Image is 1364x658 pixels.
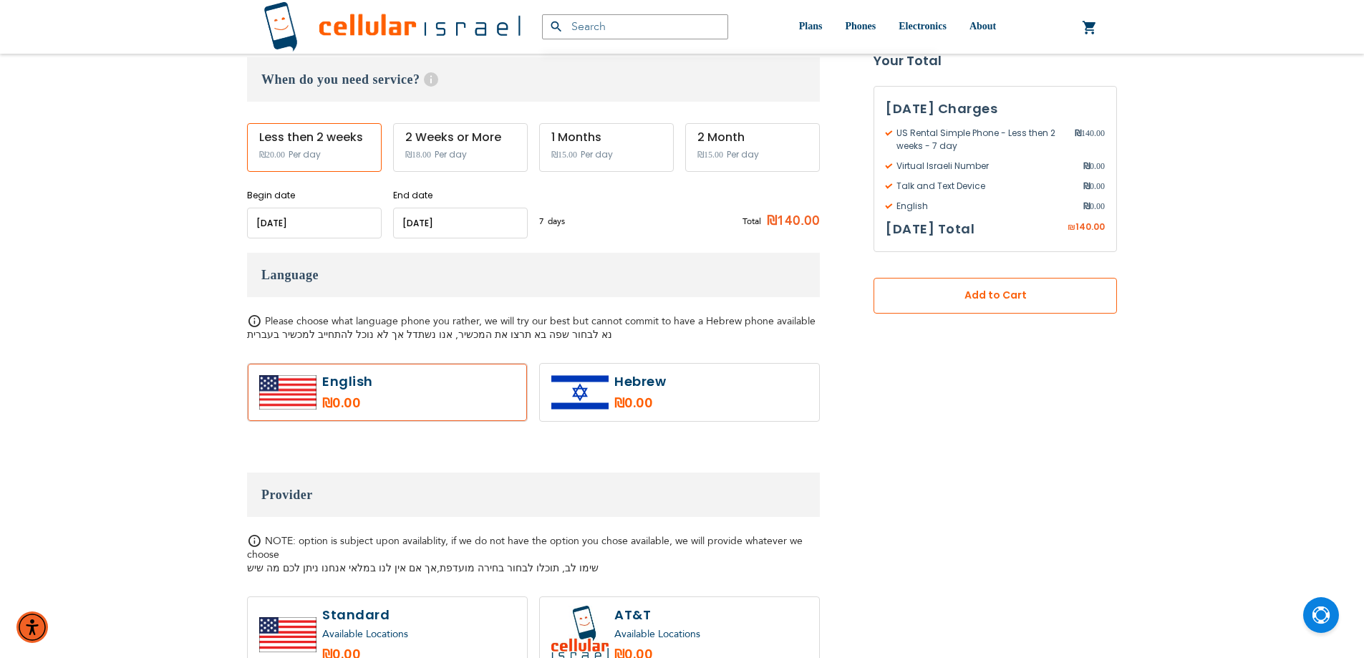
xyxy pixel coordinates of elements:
[969,21,996,32] span: About
[405,150,431,160] span: ₪18.00
[1075,127,1081,140] span: ₪
[551,131,662,144] div: 1 Months
[886,160,1083,173] span: Virtual Israeli Number
[886,180,1083,193] span: Talk and Text Device
[405,131,516,144] div: 2 Weeks or More
[1083,200,1090,213] span: ₪
[289,148,321,161] span: Per day
[261,488,313,502] span: Provider
[874,50,1117,72] strong: Your Total
[263,1,521,52] img: Cellular Israel Logo
[1083,160,1105,173] span: 0.00
[435,148,467,161] span: Per day
[845,21,876,32] span: Phones
[1068,221,1075,234] span: ₪
[697,150,723,160] span: ₪15.00
[697,131,808,144] div: 2 Month
[259,150,285,160] span: ₪20.00
[727,148,759,161] span: Per day
[761,211,820,232] span: ₪140.00
[1083,160,1090,173] span: ₪
[259,131,369,144] div: Less then 2 weeks
[1083,180,1105,193] span: 0.00
[247,208,382,238] input: MM/DD/YYYY
[539,215,548,228] span: 7
[261,268,319,282] span: Language
[1083,180,1090,193] span: ₪
[743,215,761,228] span: Total
[1075,127,1105,153] span: 140.00
[581,148,613,161] span: Per day
[393,208,528,238] input: MM/DD/YYYY
[921,289,1070,304] span: Add to Cart
[542,14,728,39] input: Search
[899,21,947,32] span: Electronics
[886,200,1083,213] span: English
[886,98,1105,120] h3: [DATE] Charges
[886,218,974,240] h3: [DATE] Total
[393,189,528,202] label: End date
[614,627,700,641] a: Available Locations
[886,127,1075,153] span: US Rental Simple Phone - Less then 2 weeks - 7 day
[247,534,803,575] span: NOTE: option is subject upon availablity, if we do not have the option you chose available, we wi...
[548,215,565,228] span: days
[247,314,816,342] span: Please choose what language phone you rather, we will try our best but cannot commit to have a He...
[1075,221,1105,233] span: 140.00
[247,57,820,102] h3: When do you need service?
[16,611,48,643] div: Accessibility Menu
[799,21,823,32] span: Plans
[322,627,408,641] a: Available Locations
[424,72,438,87] span: Help
[1083,200,1105,213] span: 0.00
[551,150,577,160] span: ₪15.00
[247,189,382,202] label: Begin date
[874,278,1117,314] button: Add to Cart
